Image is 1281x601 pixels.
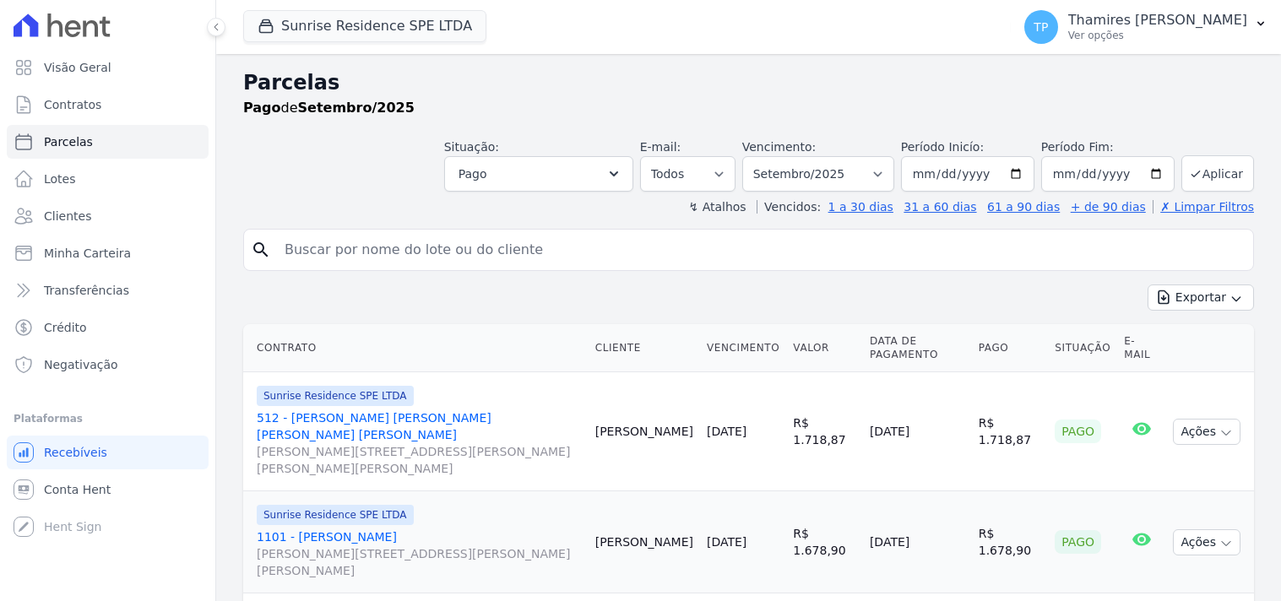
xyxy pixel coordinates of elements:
th: Situação [1048,324,1117,372]
a: Visão Geral [7,51,209,84]
div: Pago [1055,530,1101,554]
a: Contratos [7,88,209,122]
p: Thamires [PERSON_NAME] [1068,12,1247,29]
div: Pago [1055,420,1101,443]
span: Transferências [44,282,129,299]
td: R$ 1.718,87 [972,372,1049,491]
th: Valor [786,324,863,372]
button: TP Thamires [PERSON_NAME] Ver opções [1011,3,1281,51]
a: 512 - [PERSON_NAME] [PERSON_NAME] [PERSON_NAME] [PERSON_NAME][PERSON_NAME][STREET_ADDRESS][PERSON... [257,409,582,477]
span: Recebíveis [44,444,107,461]
span: Minha Carteira [44,245,131,262]
label: E-mail: [640,140,681,154]
td: R$ 1.678,90 [786,491,863,593]
th: Vencimento [700,324,786,372]
label: ↯ Atalhos [688,200,746,214]
label: Período Fim: [1041,138,1175,156]
a: Recebíveis [7,436,209,469]
label: Período Inicío: [901,140,984,154]
a: [DATE] [707,535,746,549]
span: [PERSON_NAME][STREET_ADDRESS][PERSON_NAME][PERSON_NAME][PERSON_NAME] [257,443,582,477]
th: E-mail [1117,324,1166,372]
button: Aplicar [1181,155,1254,192]
span: Sunrise Residence SPE LTDA [257,505,414,525]
input: Buscar por nome do lote ou do cliente [274,233,1246,267]
i: search [251,240,271,260]
th: Data de Pagamento [863,324,972,372]
td: [PERSON_NAME] [589,372,700,491]
a: 1101 - [PERSON_NAME][PERSON_NAME][STREET_ADDRESS][PERSON_NAME][PERSON_NAME] [257,528,582,579]
a: + de 90 dias [1071,200,1146,214]
a: Negativação [7,348,209,382]
button: Pago [444,156,633,192]
span: Visão Geral [44,59,111,76]
p: de [243,98,415,118]
td: [DATE] [863,372,972,491]
a: Lotes [7,162,209,196]
h2: Parcelas [243,68,1254,98]
button: Ações [1173,419,1240,445]
span: Negativação [44,356,118,373]
span: Crédito [44,319,87,336]
p: Ver opções [1068,29,1247,42]
strong: Setembro/2025 [298,100,415,116]
a: Parcelas [7,125,209,159]
label: Vencimento: [742,140,816,154]
th: Contrato [243,324,589,372]
button: Exportar [1148,284,1254,311]
span: Clientes [44,208,91,225]
th: Cliente [589,324,700,372]
span: Sunrise Residence SPE LTDA [257,386,414,406]
a: Transferências [7,273,209,307]
button: Sunrise Residence SPE LTDA [243,10,486,42]
a: 31 a 60 dias [904,200,976,214]
label: Situação: [444,140,499,154]
label: Vencidos: [757,200,821,214]
a: 61 a 90 dias [987,200,1060,214]
td: [PERSON_NAME] [589,491,700,593]
a: Conta Hent [7,473,209,506]
td: R$ 1.678,90 [972,491,1049,593]
a: ✗ Limpar Filtros [1153,200,1254,214]
td: R$ 1.718,87 [786,372,863,491]
a: [DATE] [707,425,746,438]
span: Parcelas [44,133,93,150]
span: TP [1034,21,1048,33]
span: Conta Hent [44,481,111,498]
th: Pago [972,324,1049,372]
a: 1 a 30 dias [828,200,893,214]
button: Ações [1173,529,1240,555]
span: Contratos [44,96,101,113]
a: Crédito [7,311,209,344]
span: Lotes [44,171,76,187]
a: Minha Carteira [7,236,209,270]
div: Plataformas [14,409,202,429]
td: [DATE] [863,491,972,593]
span: [PERSON_NAME][STREET_ADDRESS][PERSON_NAME][PERSON_NAME] [257,545,582,579]
span: Pago [459,164,487,184]
strong: Pago [243,100,281,116]
a: Clientes [7,199,209,233]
